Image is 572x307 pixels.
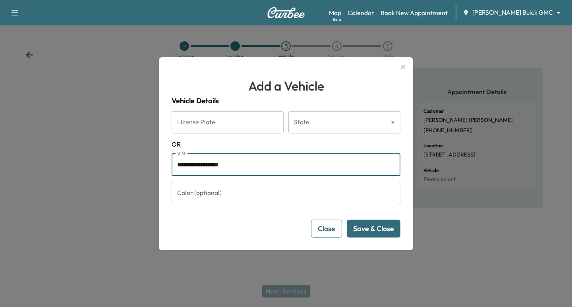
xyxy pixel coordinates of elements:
[172,95,400,106] h4: Vehicle Details
[333,16,341,22] div: Beta
[177,150,185,157] label: VIN
[172,139,400,149] span: OR
[348,8,374,17] a: Calendar
[329,8,341,17] a: MapBeta
[311,220,342,237] button: Close
[267,7,305,18] img: Curbee Logo
[347,220,400,237] button: Save & Close
[381,8,448,17] a: Book New Appointment
[472,8,553,17] span: [PERSON_NAME] Buick GMC
[172,76,400,95] h1: Add a Vehicle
